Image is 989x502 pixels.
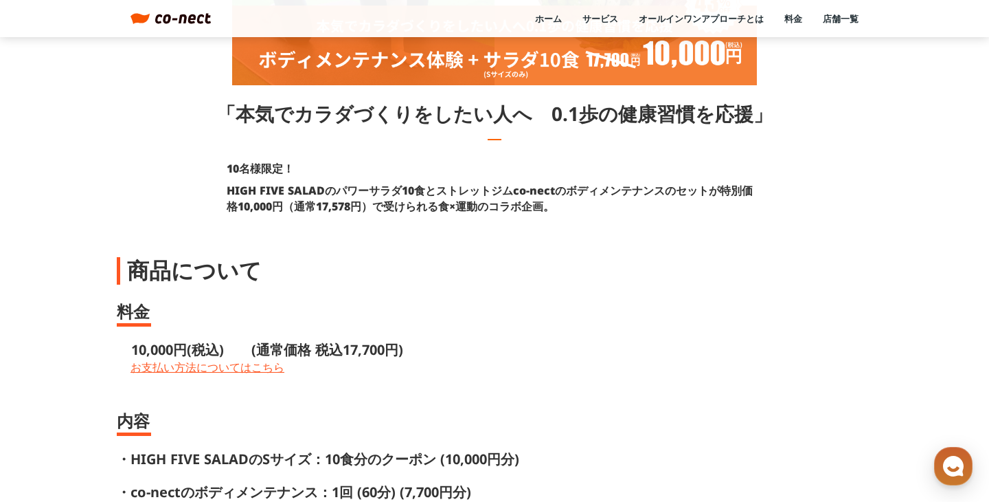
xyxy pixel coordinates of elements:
a: 設定 [177,388,264,422]
a: チャット [91,388,177,422]
a: お支払い方法についてはこちら [130,360,872,375]
span: ホーム [35,408,60,419]
strong: HIGH FIVE SALADのパワーサラダ10食とストレットジムco-nectのボディメンテナンスのセットが特別価格10,000円（通常17,578円）で受けられる食×運動のコラボ企画。 [227,183,753,213]
span: 設定 [212,408,229,419]
strong: 10名様限定！ [227,161,294,176]
a: オールインワンアプローチとは [639,12,764,25]
p: ・HIGH FIVE SALADのSサイズ：10食分のクーポン (10,000円分) [117,450,872,469]
p: ・co-nectのボディメンテナンス：1回 (60分) (7,700円分) [117,483,872,502]
p: 10,000円(税込) (通常価格 税込17,700円) [130,340,872,360]
h3: 料金 [117,300,872,323]
a: 料金 [784,12,802,25]
h3: 内容 [117,409,872,433]
h1: 「本気でカラダづくりをしたい人へ 0.1歩の健康習慣を応援」 [216,99,773,128]
a: 店舗一覧 [823,12,859,25]
a: ホーム [4,388,91,422]
h2: 商品について [127,255,262,286]
a: サービス [582,12,618,25]
span: チャット [117,409,150,420]
a: ホーム [535,12,562,25]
